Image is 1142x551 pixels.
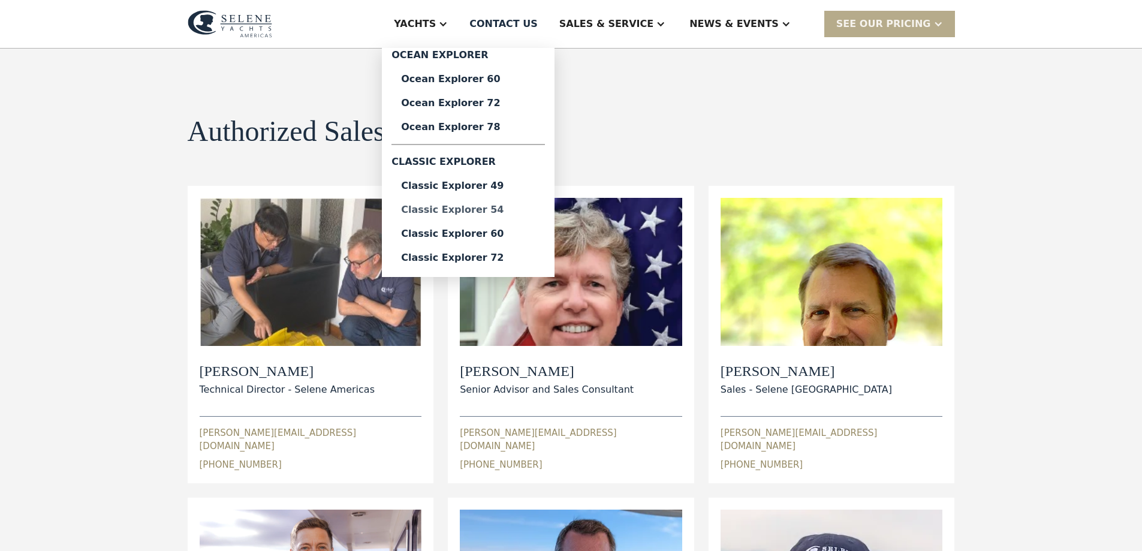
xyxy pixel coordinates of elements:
a: Classic Explorer 72 [391,246,545,270]
a: Classic Explorer 54 [391,198,545,222]
div: Classic Explorer [391,150,545,174]
h2: [PERSON_NAME] [721,363,892,380]
div: Sales & Service [559,17,653,31]
div: [PERSON_NAME][EMAIL_ADDRESS][DOMAIN_NAME] [460,426,682,453]
img: logo [188,10,272,38]
h1: Authorized Sales [188,116,385,147]
div: Ocean Explorer 60 [401,74,535,84]
div: SEE Our Pricing [836,17,931,31]
div: [PERSON_NAME][EMAIL_ADDRESS][DOMAIN_NAME] [200,426,422,453]
div: Technical Director - Selene Americas [200,383,375,397]
div: [PHONE_NUMBER] [721,458,803,472]
div: Ocean Explorer [391,48,545,67]
nav: Yachts [382,48,555,277]
h2: [PERSON_NAME] [460,363,634,380]
div: SEE Our Pricing [824,11,955,37]
div: [PHONE_NUMBER] [200,458,282,472]
a: Ocean Explorer 72 [391,91,545,115]
div: Senior Advisor and Sales Consultant [460,383,634,397]
div: Ocean Explorer 78 [401,122,535,132]
div: Classic Explorer 54 [401,205,535,215]
div: [PERSON_NAME][EMAIL_ADDRESS][DOMAIN_NAME] [721,426,943,453]
a: Ocean Explorer 78 [391,115,545,139]
div: Yachts [394,17,436,31]
div: [PHONE_NUMBER] [460,458,542,472]
a: Classic Explorer 60 [391,222,545,246]
div: Classic Explorer 49 [401,181,535,191]
h2: [PERSON_NAME] [200,363,375,380]
div: News & EVENTS [689,17,779,31]
div: [PERSON_NAME]Technical Director - Selene Americas[PERSON_NAME][EMAIL_ADDRESS][DOMAIN_NAME][PHONE_... [200,198,422,471]
div: [PERSON_NAME]Senior Advisor and Sales Consultant[PERSON_NAME][EMAIL_ADDRESS][DOMAIN_NAME][PHONE_N... [460,198,682,471]
div: [PERSON_NAME]Sales - Selene [GEOGRAPHIC_DATA][PERSON_NAME][EMAIL_ADDRESS][DOMAIN_NAME][PHONE_NUMBER] [721,198,943,471]
div: Classic Explorer 72 [401,253,535,263]
div: Ocean Explorer 72 [401,98,535,108]
a: Ocean Explorer 60 [391,67,545,91]
a: Classic Explorer 49 [391,174,545,198]
div: Sales - Selene [GEOGRAPHIC_DATA] [721,383,892,397]
div: Contact US [469,17,538,31]
div: Classic Explorer 60 [401,229,535,239]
